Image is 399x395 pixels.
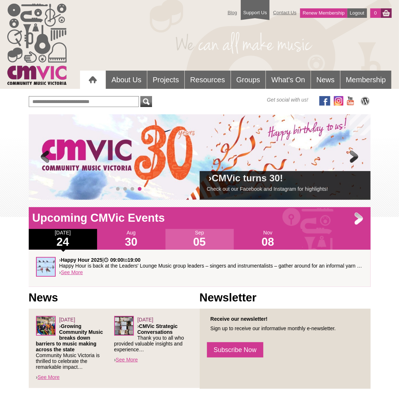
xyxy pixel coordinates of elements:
[97,229,165,250] div: Aug
[29,236,97,248] h1: 24
[211,316,268,322] strong: Receive our newsletter!
[212,173,283,183] a: CMVic turns 30!
[61,257,102,263] strong: Happy Hour 2025
[347,8,367,18] a: Logout
[267,96,308,103] span: Get social with us!
[128,257,141,263] strong: 19:00
[114,316,134,336] img: Leaders-Forum_sq.png
[114,323,192,352] p: › Thank you to all who provided valuable insights and experience…
[311,71,340,89] a: News
[59,257,363,269] p: › | to Happy Hour is back at the Leaders' Lounge Music group leaders – singers and instrumentalis...
[137,323,178,335] strong: CMVic Strategic Conversations
[370,8,381,18] a: 0
[116,357,138,363] a: See More
[110,257,123,263] strong: 09:00
[185,71,231,89] a: Resources
[270,6,300,19] a: Contact Us
[360,96,371,106] img: CMVic Blog
[36,257,56,277] img: Happy_Hour_sq.jpg
[36,257,363,280] div: ›
[29,229,97,250] div: [DATE]
[106,71,147,89] a: About Us
[114,316,192,363] div: ›
[36,323,114,370] p: › Community Music Victoria is thrilled to celebrate the remarkable impact…
[231,71,266,89] a: Groups
[224,6,241,19] a: Blog
[207,325,363,331] p: Sign up to receive our informative monthly e-newsletter.
[7,4,67,85] img: cmvic_logo.png
[165,229,234,250] div: Sep
[165,236,234,248] h1: 05
[207,186,328,192] a: Check out our Facebook and Instagram for highlights!
[36,316,56,336] img: Screenshot_2025-06-03_at_4.38.34%E2%80%AFPM.png
[97,236,165,248] h1: 30
[36,316,114,381] div: ›
[137,317,153,323] span: [DATE]
[334,96,343,106] img: icon-instagram.png
[300,8,347,18] a: Renew Membership
[36,323,103,352] strong: Growing Community Music breaks down barriers to music making across the state
[29,291,200,305] h1: News
[200,291,371,305] h1: Newsletter
[37,374,60,380] a: See More
[340,71,391,89] a: Membership
[147,71,184,89] a: Projects
[234,236,302,248] h1: 08
[234,229,302,250] div: Nov
[207,342,264,358] a: Subscribe Now
[266,71,311,89] a: What's On
[29,211,371,225] h1: Upcoming CMVic Events
[59,317,75,323] span: [DATE]
[207,175,363,185] h2: ›
[61,269,83,275] a: See More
